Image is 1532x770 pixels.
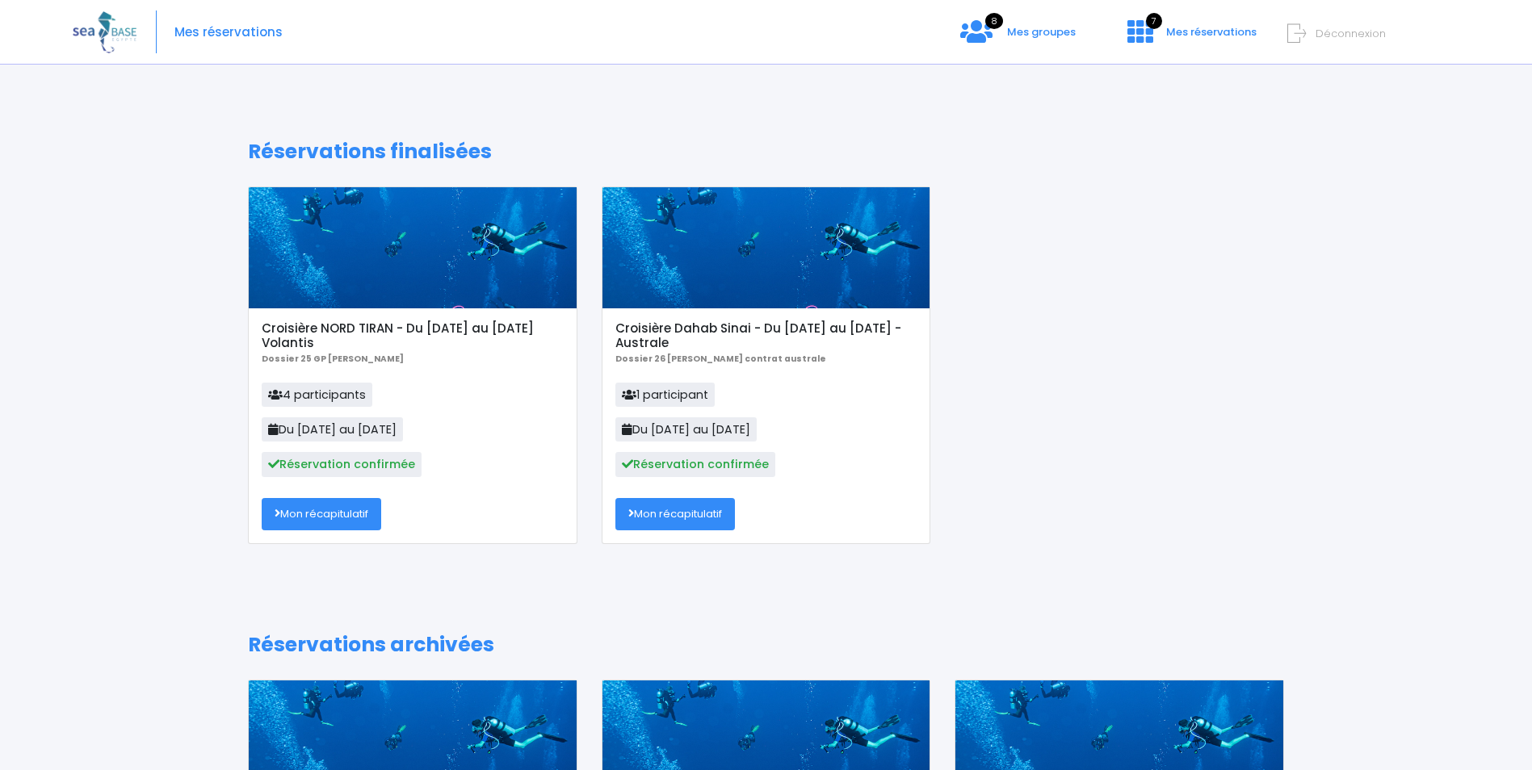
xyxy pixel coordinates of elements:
[985,13,1003,29] span: 8
[1007,24,1076,40] span: Mes groupes
[615,498,735,530] a: Mon récapitulatif
[262,452,422,476] span: Réservation confirmée
[262,353,404,365] b: Dossier 25 GP [PERSON_NAME]
[947,30,1089,45] a: 8 Mes groupes
[262,321,563,350] h5: Croisière NORD TIRAN - Du [DATE] au [DATE] Volantis
[1166,24,1257,40] span: Mes réservations
[262,417,403,441] span: Du [DATE] au [DATE]
[1316,26,1386,41] span: Déconnexion
[1146,13,1162,29] span: 7
[615,383,715,407] span: 1 participant
[1114,30,1266,45] a: 7 Mes réservations
[248,633,1284,657] h1: Réservations archivées
[248,140,1284,164] h1: Réservations finalisées
[615,353,826,365] b: Dossier 26 [PERSON_NAME] contrat australe
[615,321,917,350] h5: Croisière Dahab Sinai - Du [DATE] au [DATE] - Australe
[615,417,757,441] span: Du [DATE] au [DATE]
[262,498,381,530] a: Mon récapitulatif
[262,383,372,407] span: 4 participants
[615,452,775,476] span: Réservation confirmée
